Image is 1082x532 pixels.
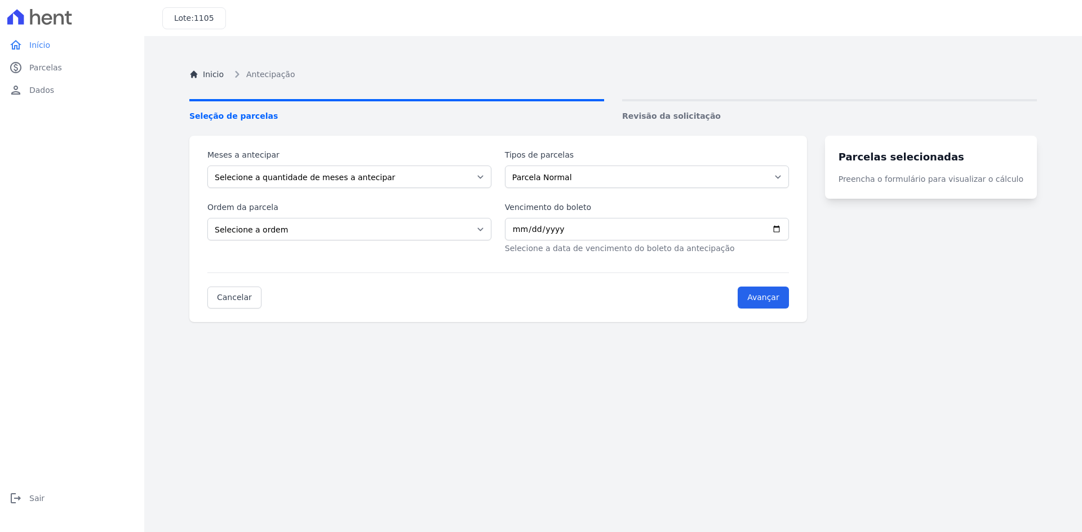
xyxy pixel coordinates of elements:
a: paidParcelas [5,56,140,79]
span: Sair [29,493,45,504]
p: Preencha o formulário para visualizar o cálculo [839,173,1023,185]
i: paid [9,61,23,74]
span: Seleção de parcelas [189,110,604,122]
span: Antecipação [246,69,295,81]
p: Selecione a data de vencimento do boleto da antecipação [505,243,789,254]
span: Revisão da solicitação [622,110,1037,122]
span: Parcelas [29,62,62,73]
a: personDados [5,79,140,101]
label: Tipos de parcelas [505,149,789,161]
i: person [9,83,23,97]
a: homeInício [5,34,140,56]
a: Cancelar [207,287,261,309]
i: logout [9,491,23,505]
span: Início [29,39,50,51]
h3: Lote: [174,12,214,24]
nav: Progress [189,99,1037,122]
nav: Breadcrumb [189,68,1037,81]
a: logoutSair [5,487,140,509]
span: 1105 [194,14,214,23]
i: home [9,38,23,52]
span: Dados [29,84,54,96]
h3: Parcelas selecionadas [839,149,1023,164]
input: Avançar [738,287,789,309]
label: Vencimento do boleto [505,202,789,213]
label: Ordem da parcela [207,202,491,213]
a: Inicio [189,69,224,81]
label: Meses a antecipar [207,149,491,161]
